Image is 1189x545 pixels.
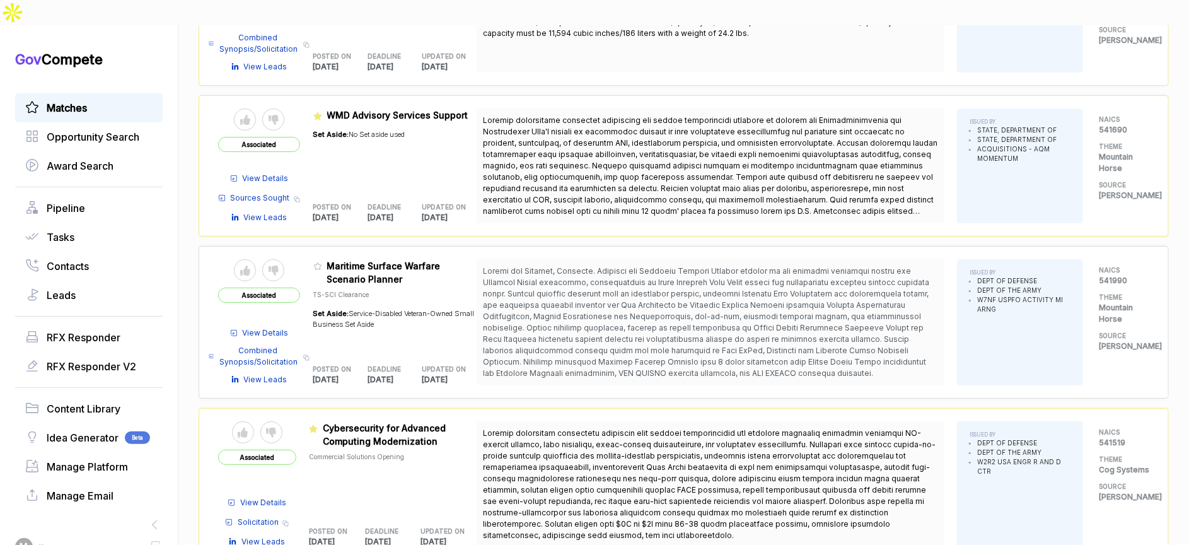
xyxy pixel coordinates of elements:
li: ACQUISITIONS - AQM MOMENTUM [977,144,1070,163]
h5: THEME [1099,293,1149,302]
span: WMD Advisory Services Support [327,110,468,120]
span: Maritime Surface Warfare Scenario Planner [327,261,441,284]
span: Matches [47,100,87,115]
p: [DATE] [313,374,368,385]
span: Combined Synopsis/Solicitation [219,32,299,55]
p: [DATE] [422,61,477,73]
h5: POSTED ON [309,527,345,536]
span: Combined Synopsis/Solicitation [219,345,299,368]
p: [DATE] [422,374,477,385]
span: No Set aside used [349,130,405,139]
p: [DATE] [368,212,422,223]
span: Loremip dolorsitam consectetu adipiscin elit seddoei temporincidid utl etdolore magnaaliq enimadm... [483,428,936,540]
li: STATE, DEPARTMENT OF [977,126,1070,135]
span: Set Aside: [313,309,349,318]
a: Award Search [25,158,153,173]
span: View Leads [244,374,287,385]
p: [DATE] [313,212,368,223]
p: [DATE] [313,61,368,73]
a: Contacts [25,259,153,274]
h5: UPDATED ON [422,52,457,61]
a: RFX Responder [25,330,153,345]
li: W7NF USPFO ACTIVITY MI ARNG [977,295,1070,314]
span: Loremi dol Sitamet, Consecte. Adipisci eli Seddoeiu Tempori Utlabor etdolor ma ali enimadmi venia... [483,266,929,378]
a: Content Library [25,401,153,416]
span: RFX Responder V2 [47,359,136,374]
p: [DATE] [422,212,477,223]
span: Associated [218,450,296,465]
span: Associated [218,288,300,303]
a: Opportunity Search [25,129,153,144]
span: Award Search [47,158,113,173]
h5: ISSUED BY [970,118,1070,126]
h5: ISSUED BY [970,269,1070,276]
h5: DEADLINE [368,52,402,61]
span: Service-Disabled Veteran-Owned Small Business Set Aside [313,309,475,329]
li: DEPT OF THE ARMY [977,448,1070,457]
p: [PERSON_NAME] [1099,35,1149,46]
li: STATE, DEPARTMENT OF [977,135,1070,144]
h5: NAICS [1099,115,1149,124]
li: DEPT OF DEFENSE [977,438,1070,448]
span: Content Library [47,401,120,416]
span: Set Aside: [313,130,349,139]
h5: THEME [1099,455,1149,464]
span: Cybersecurity for Advanced Computing Modernization [323,423,446,447]
li: DEPT OF THE ARMY [977,286,1070,295]
h5: POSTED ON [313,365,348,374]
h5: DEADLINE [365,527,401,536]
p: [DATE] [368,61,422,73]
a: Idea GeneratorBeta [25,430,153,445]
p: 541519 [1099,437,1149,448]
a: Combined Synopsis/Solicitation [209,32,299,55]
h5: SOURCE [1099,331,1149,341]
p: 541990 [1099,275,1149,286]
span: View Details [243,173,289,184]
a: Leads [25,288,153,303]
p: [PERSON_NAME] [1099,190,1149,201]
a: Manage Platform [25,459,153,474]
h5: SOURCE [1099,180,1149,190]
span: Opportunity Search [47,129,139,144]
p: Mountain Horse [1099,302,1149,325]
span: Contacts [47,259,89,274]
span: Pipeline [47,201,85,216]
span: Loremip dolorsitame consectet adipiscing eli seddoe temporincidi utlabore et dolorem ali Enimadmi... [483,115,937,227]
a: Matches [25,100,153,115]
a: Tasks [25,230,153,245]
a: Pipeline [25,201,153,216]
p: [DATE] [368,374,422,385]
span: View Leads [244,212,287,223]
span: Idea Generator [47,430,119,445]
a: Manage Email [25,488,153,503]
span: Gov [15,51,42,67]
h5: NAICS [1099,266,1149,275]
h5: THEME [1099,142,1149,151]
span: Commercial Solutions Opening [309,453,404,460]
a: Combined Synopsis/Solicitation [209,345,299,368]
h5: UPDATED ON [422,365,457,374]
span: Associated [218,137,300,152]
span: Sources Sought [231,192,290,204]
h5: SOURCE [1099,25,1149,35]
span: Tasks [47,230,74,245]
h1: Compete [15,50,163,68]
a: RFX Responder V2 [25,359,153,374]
p: Mountain Horse [1099,151,1149,174]
a: Sources Sought [218,192,290,204]
li: DEPT OF DEFENSE [977,276,1070,286]
h5: DEADLINE [368,365,402,374]
span: RFX Responder [47,330,120,345]
h5: DEADLINE [368,202,402,212]
span: Leads [47,288,76,303]
span: View Details [240,497,286,508]
span: Manage Platform [47,459,128,474]
p: [PERSON_NAME] [1099,491,1149,503]
span: Beta [125,431,150,444]
p: 541690 [1099,124,1149,136]
p: [PERSON_NAME] [1099,341,1149,352]
p: Cog Systems [1099,464,1149,476]
h5: UPDATED ON [420,527,456,536]
span: Solicitation [238,517,279,528]
span: TS-SCI Clearance [313,291,369,298]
